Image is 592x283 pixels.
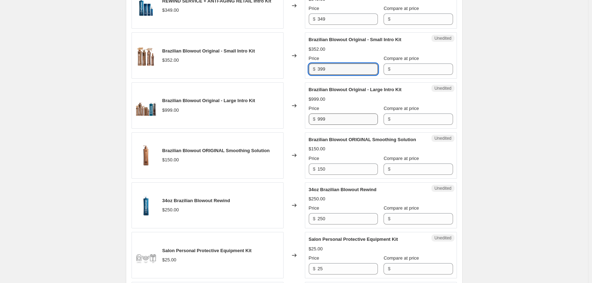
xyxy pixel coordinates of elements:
[135,45,157,66] img: 22BB352_3872d73f-8f83-48fe-ba85-7d4356336bfe_80x.png
[309,187,376,192] span: 34oz Brazilian Blowout Rewind
[162,57,179,64] div: $352.00
[162,156,179,163] div: $150.00
[434,135,451,141] span: Unedited
[388,16,390,22] span: $
[309,56,319,61] span: Price
[384,255,419,261] span: Compare at price
[388,216,390,221] span: $
[135,245,157,266] img: BB2700_b3ce7818-20ac-4a6d-8127-c6789a0525a8_80x.png
[434,85,451,91] span: Unedited
[313,66,315,72] span: $
[309,137,416,142] span: Brazilian Blowout ORIGINAL Smoothing Solution
[388,116,390,122] span: $
[309,255,319,261] span: Price
[313,166,315,172] span: $
[384,6,419,11] span: Compare at price
[388,266,390,271] span: $
[309,237,398,242] span: Salon Personal Protective Equipment Kit
[434,185,451,191] span: Unedited
[434,235,451,241] span: Unedited
[388,66,390,72] span: $
[309,156,319,161] span: Price
[309,87,402,92] span: Brazilian Blowout Original - Large Intro Kit
[384,156,419,161] span: Compare at price
[135,95,157,116] img: 22BB999_26fc6986-c836-462d-b890-a8ef6c94c5af_80x.png
[162,98,255,103] span: Brazilian Blowout Original - Large Intro Kit
[309,96,325,103] div: $999.00
[309,195,325,202] div: $250.00
[135,195,157,216] img: 11P33_be01485c-7ba0-4860-a389-54559a2be634_80x.png
[384,56,419,61] span: Compare at price
[309,37,401,42] span: Brazilian Blowout Original - Small Intro Kit
[162,48,255,54] span: Brazilian Blowout Original - Small Intro Kit
[309,46,325,53] div: $352.00
[162,148,270,153] span: Brazilian Blowout ORIGINAL Smoothing Solution
[313,216,315,221] span: $
[384,106,419,111] span: Compare at price
[162,248,252,253] span: Salon Personal Protective Equipment Kit
[162,7,179,14] div: $349.00
[434,35,451,41] span: Unedited
[162,107,179,114] div: $999.00
[162,198,230,203] span: 34oz Brazilian Blowout Rewind
[162,256,177,263] div: $25.00
[388,166,390,172] span: $
[313,16,315,22] span: $
[309,245,323,253] div: $25.00
[384,205,419,211] span: Compare at price
[313,116,315,122] span: $
[309,145,325,152] div: $150.00
[309,106,319,111] span: Price
[313,266,315,271] span: $
[309,205,319,211] span: Price
[309,6,319,11] span: Price
[162,206,179,213] div: $250.00
[135,145,157,166] img: 11P16A_0c03b02f-e46c-4508-8a96-482ade3fc572_80x.png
